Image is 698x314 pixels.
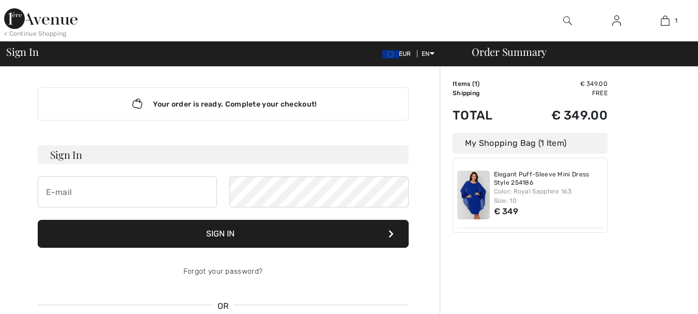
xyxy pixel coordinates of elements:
[38,145,409,164] h3: Sign In
[563,14,572,27] img: search the website
[212,300,234,312] span: OR
[494,206,519,216] span: € 349
[453,88,517,98] td: Shipping
[517,88,608,98] td: Free
[494,187,603,205] div: Color: Royal Sapphire 163 Size: 10
[4,29,67,38] div: < Continue Shopping
[453,79,517,88] td: Items ( )
[382,50,399,58] img: Euro
[453,98,517,133] td: Total
[661,14,670,27] img: My Bag
[474,80,477,87] span: 1
[494,171,603,187] a: Elegant Puff-Sleeve Mini Dress Style 254186
[517,98,608,133] td: € 349.00
[4,8,77,29] img: 1ère Avenue
[6,47,38,57] span: Sign In
[459,47,692,57] div: Order Summary
[453,133,608,154] div: My Shopping Bag (1 Item)
[604,14,629,27] a: Sign In
[183,267,262,276] a: Forgot your password?
[641,14,689,27] a: 1
[612,14,621,27] img: My Info
[457,171,490,219] img: Elegant Puff-Sleeve Mini Dress Style 254186
[38,176,217,207] input: E-mail
[422,50,435,57] span: EN
[517,79,608,88] td: € 349.00
[675,16,677,25] span: 1
[382,50,415,57] span: EUR
[38,220,409,248] button: Sign In
[38,87,409,121] div: Your order is ready. Complete your checkout!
